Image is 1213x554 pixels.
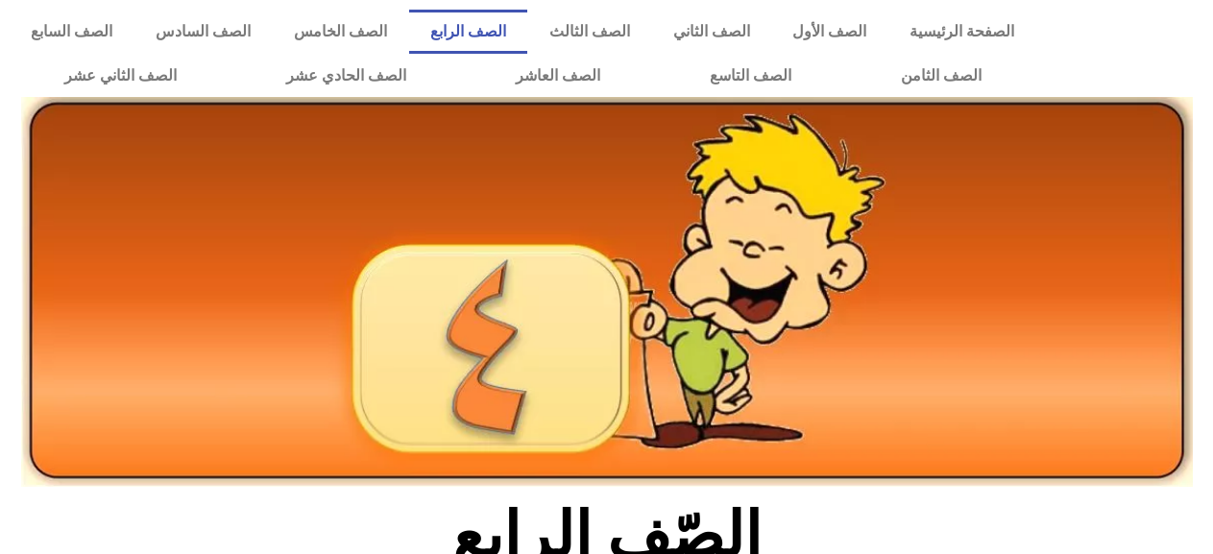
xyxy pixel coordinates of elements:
[651,10,771,54] a: الصف الثاني
[134,10,273,54] a: الصف السادس
[527,10,651,54] a: الصف الثالث
[771,10,888,54] a: الصف الأول
[461,54,655,98] a: الصف العاشر
[409,10,528,54] a: الصف الرابع
[846,54,1036,98] a: الصف الثامن
[10,10,134,54] a: الصف السابع
[888,10,1036,54] a: الصفحة الرئيسية
[655,54,846,98] a: الصف التاسع
[273,10,409,54] a: الصف الخامس
[10,54,231,98] a: الصف الثاني عشر
[231,54,461,98] a: الصف الحادي عشر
